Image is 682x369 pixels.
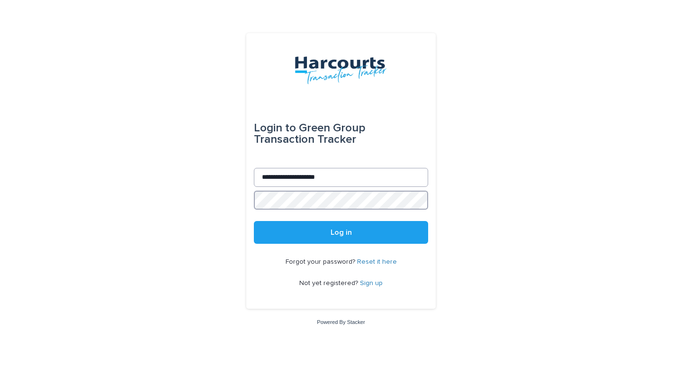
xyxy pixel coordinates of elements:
[286,258,357,265] span: Forgot your password?
[357,258,397,265] a: Reset it here
[299,280,360,286] span: Not yet registered?
[295,56,387,84] img: aRr5UT5PQeWb03tlxx4P
[331,229,352,236] span: Log in
[254,122,296,134] span: Login to
[317,319,365,325] a: Powered By Stacker
[254,115,428,153] div: Green Group Transaction Tracker
[254,221,428,244] button: Log in
[360,280,383,286] a: Sign up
